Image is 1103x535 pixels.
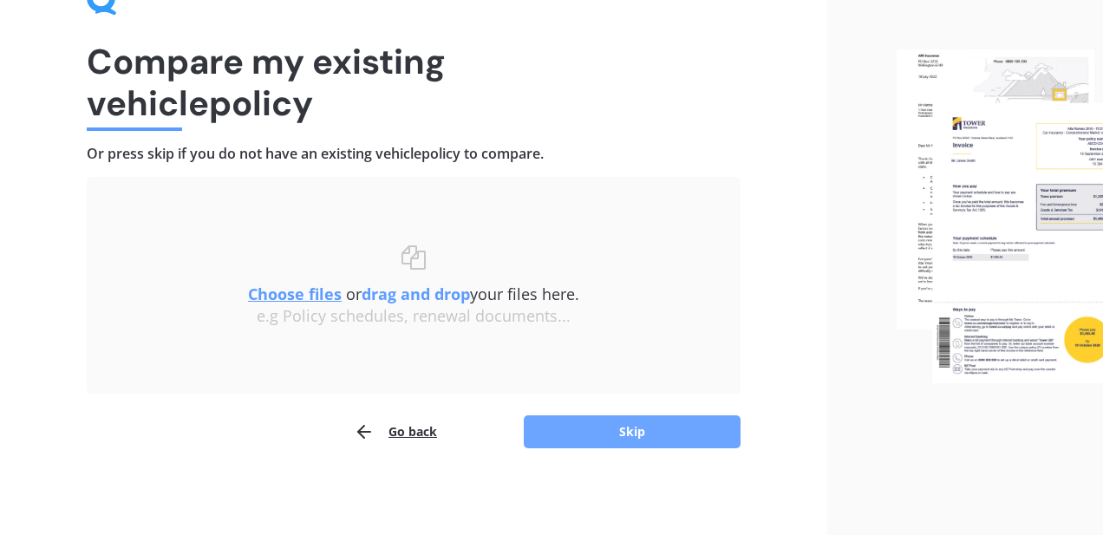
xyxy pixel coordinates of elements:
span: or your files here. [248,284,579,304]
b: drag and drop [362,284,470,304]
button: Skip [524,415,741,448]
u: Choose files [248,284,342,304]
h1: Compare my existing vehicle policy [87,41,741,124]
img: files.webp [897,49,1103,382]
h4: Or press skip if you do not have an existing vehicle policy to compare. [87,145,741,163]
button: Go back [354,414,437,449]
div: e.g Policy schedules, renewal documents... [121,307,706,326]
